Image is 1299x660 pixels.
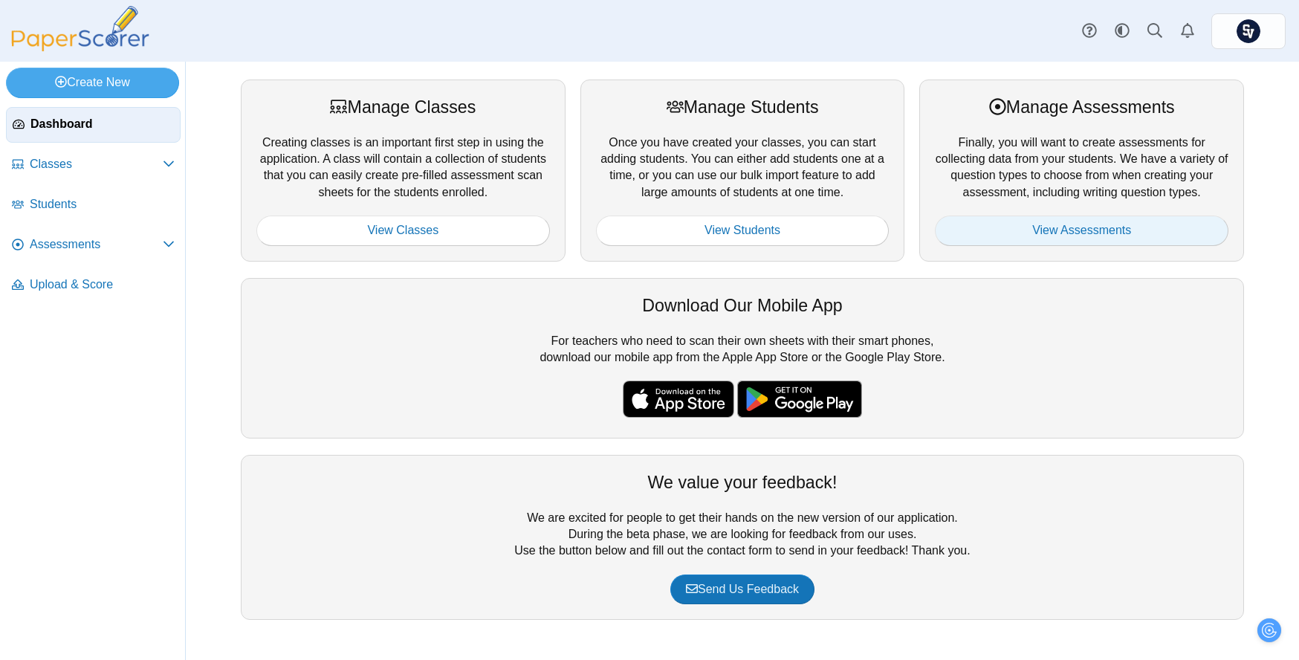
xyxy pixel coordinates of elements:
[670,575,814,604] a: Send Us Feedback
[6,268,181,303] a: Upload & Score
[623,381,734,418] img: apple-store-badge.svg
[1211,13,1286,49] a: ps.PvyhDibHWFIxMkTk
[737,381,862,418] img: google-play-badge.png
[6,41,155,54] a: PaperScorer
[241,80,566,261] div: Creating classes is an important first step in using the application. A class will contain a coll...
[30,156,163,172] span: Classes
[256,294,1228,317] div: Download Our Mobile App
[919,80,1244,261] div: Finally, you will want to create assessments for collecting data from your students. We have a va...
[6,187,181,223] a: Students
[596,216,890,245] a: View Students
[30,276,175,293] span: Upload & Score
[6,227,181,263] a: Assessments
[6,107,181,143] a: Dashboard
[30,196,175,213] span: Students
[1171,15,1204,48] a: Alerts
[6,68,179,97] a: Create New
[686,583,799,595] span: Send Us Feedback
[241,278,1244,439] div: For teachers who need to scan their own sheets with their smart phones, download our mobile app f...
[935,216,1228,245] a: View Assessments
[6,6,155,51] img: PaperScorer
[30,116,174,132] span: Dashboard
[241,455,1244,620] div: We are excited for people to get their hands on the new version of our application. During the be...
[256,470,1228,494] div: We value your feedback!
[6,147,181,183] a: Classes
[256,95,550,119] div: Manage Classes
[1237,19,1260,43] span: Chris Paolelli
[596,95,890,119] div: Manage Students
[256,216,550,245] a: View Classes
[935,95,1228,119] div: Manage Assessments
[580,80,905,261] div: Once you have created your classes, you can start adding students. You can either add students on...
[1237,19,1260,43] img: ps.PvyhDibHWFIxMkTk
[30,236,163,253] span: Assessments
